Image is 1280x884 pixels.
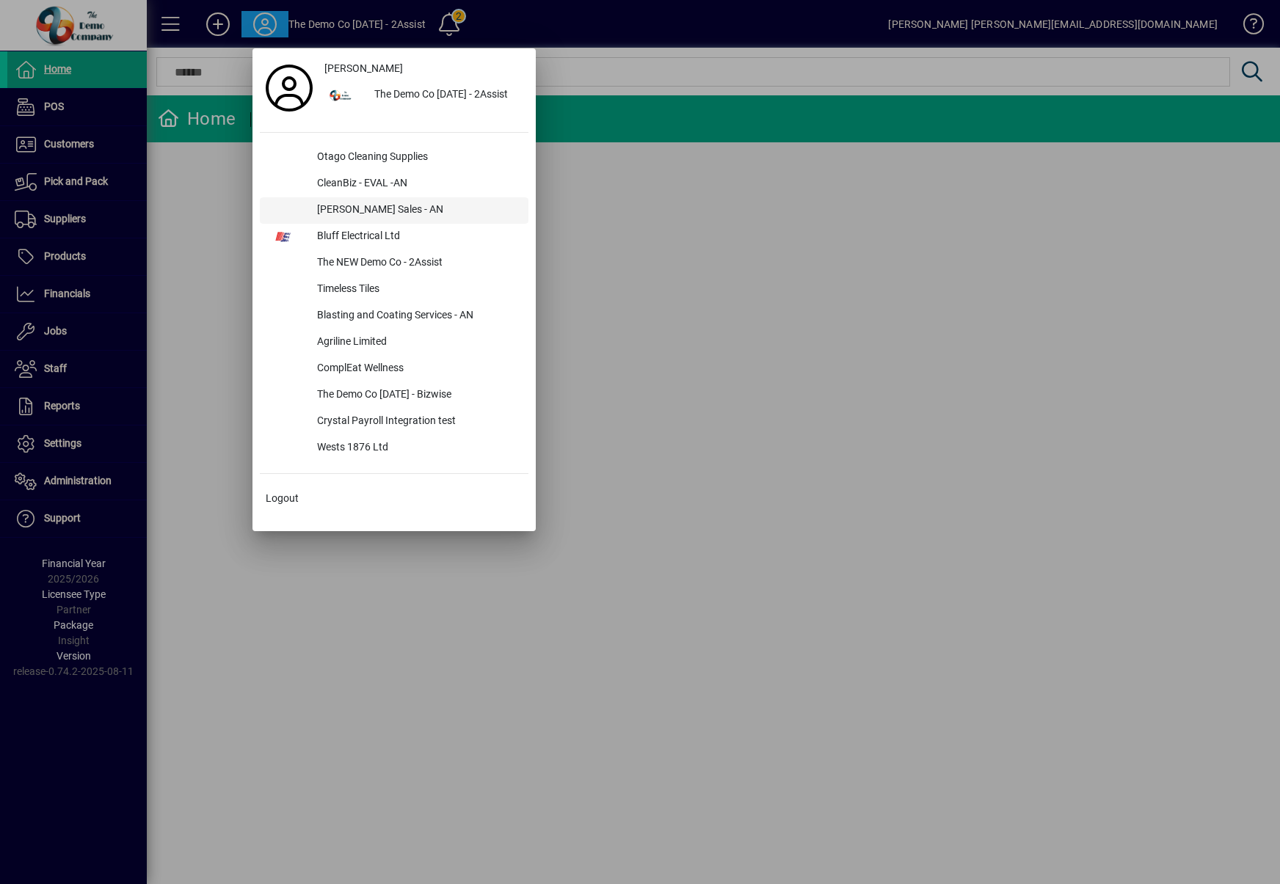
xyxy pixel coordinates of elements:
[260,224,528,250] button: Bluff Electrical Ltd
[305,356,528,382] div: ComplEat Wellness
[260,486,528,512] button: Logout
[305,435,528,461] div: Wests 1876 Ltd
[260,75,319,101] a: Profile
[305,329,528,356] div: Agriline Limited
[319,82,528,109] button: The Demo Co [DATE] - 2Assist
[319,56,528,82] a: [PERSON_NAME]
[324,61,403,76] span: [PERSON_NAME]
[305,277,528,303] div: Timeless Tiles
[305,303,528,329] div: Blasting and Coating Services - AN
[260,435,528,461] button: Wests 1876 Ltd
[260,145,528,171] button: Otago Cleaning Supplies
[305,250,528,277] div: The NEW Demo Co - 2Assist
[260,356,528,382] button: ComplEat Wellness
[266,491,299,506] span: Logout
[305,171,528,197] div: CleanBiz - EVAL -AN
[305,197,528,224] div: [PERSON_NAME] Sales - AN
[260,277,528,303] button: Timeless Tiles
[260,409,528,435] button: Crystal Payroll Integration test
[305,224,528,250] div: Bluff Electrical Ltd
[260,171,528,197] button: CleanBiz - EVAL -AN
[305,382,528,409] div: The Demo Co [DATE] - Bizwise
[260,197,528,224] button: [PERSON_NAME] Sales - AN
[260,303,528,329] button: Blasting and Coating Services - AN
[260,250,528,277] button: The NEW Demo Co - 2Assist
[305,409,528,435] div: Crystal Payroll Integration test
[260,382,528,409] button: The Demo Co [DATE] - Bizwise
[260,329,528,356] button: Agriline Limited
[305,145,528,171] div: Otago Cleaning Supplies
[363,82,528,109] div: The Demo Co [DATE] - 2Assist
